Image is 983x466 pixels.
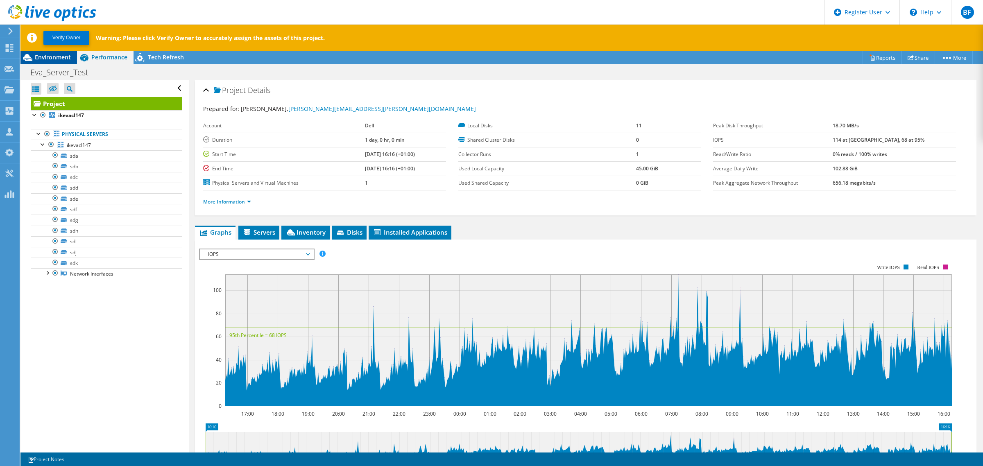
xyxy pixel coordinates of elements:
a: Project [31,97,182,110]
text: Read IOPS [917,265,940,270]
text: 11:00 [786,410,799,417]
a: [PERSON_NAME][EMAIL_ADDRESS][PERSON_NAME][DOMAIN_NAME] [288,105,476,113]
span: Inventory [285,228,326,236]
text: 17:00 [241,410,254,417]
a: Share [901,51,935,64]
text: 12:00 [817,410,829,417]
text: 16:00 [938,410,950,417]
a: sdk [31,258,182,268]
a: Network Interfaces [31,268,182,279]
span: Details [248,85,270,95]
a: sdg [31,215,182,225]
a: sde [31,193,182,204]
span: ikevacl147 [67,142,91,149]
text: 09:00 [726,410,738,417]
b: 0 [636,136,639,143]
a: More Information [203,198,251,205]
text: 01:00 [484,410,496,417]
span: Servers [242,228,275,236]
a: sdb [31,161,182,172]
span: Installed Applications [373,228,447,236]
a: sdh [31,226,182,236]
a: Project Notes [22,454,70,464]
text: 03:00 [544,410,557,417]
text: 18:00 [272,410,284,417]
text: 07:00 [665,410,678,417]
text: 0 [219,403,222,409]
label: Read/Write Ratio [713,150,833,158]
label: Local Disks [458,122,636,130]
b: [DATE] 16:16 (+01:00) [365,165,415,172]
text: 40 [216,356,222,363]
text: 23:00 [423,410,436,417]
b: [DATE] 16:16 (+01:00) [365,151,415,158]
text: 05:00 [605,410,617,417]
b: 656.18 megabits/s [833,179,876,186]
text: Write IOPS [877,265,900,270]
text: 100 [213,287,222,294]
b: 45.00 GiB [636,165,658,172]
a: sdi [31,236,182,247]
a: sdf [31,204,182,215]
text: 02:00 [514,410,526,417]
text: 95th Percentile = 68 IOPS [229,332,287,339]
b: 1 day, 0 hr, 0 min [365,136,405,143]
a: ikevacl147 [31,140,182,150]
a: Reports [863,51,902,64]
label: Collector Runs [458,150,636,158]
label: Used Shared Capacity [458,179,636,187]
a: ikevacl147 [31,110,182,121]
text: 20:00 [332,410,345,417]
text: 10:00 [756,410,769,417]
text: 04:00 [574,410,587,417]
b: 0 GiB [636,179,648,186]
label: Peak Disk Throughput [713,122,833,130]
span: [PERSON_NAME], [241,105,476,113]
svg: \n [910,9,917,16]
label: Average Daily Write [713,165,833,173]
label: Prepared for: [203,105,240,113]
b: 1 [365,179,368,186]
text: 06:00 [635,410,648,417]
label: Used Local Capacity [458,165,636,173]
b: 114 at [GEOGRAPHIC_DATA], 68 at 95% [833,136,924,143]
b: 18.70 MB/s [833,122,859,129]
a: More [935,51,973,64]
button: Verify Owner [43,31,89,45]
label: End Time [203,165,365,173]
a: sdj [31,247,182,258]
b: 0% reads / 100% writes [833,151,887,158]
label: Account [203,122,365,130]
text: 15:00 [907,410,920,417]
text: 08:00 [695,410,708,417]
h1: Eva_Server_Test [27,68,101,77]
text: 22:00 [393,410,405,417]
b: ikevacl147 [58,112,84,119]
text: 14:00 [877,410,890,417]
b: 1 [636,151,639,158]
text: 20 [216,379,222,386]
span: Project [214,86,246,95]
label: Duration [203,136,365,144]
span: IOPS [204,249,309,259]
a: sda [31,150,182,161]
b: Dell [365,122,374,129]
span: BF [961,6,974,19]
text: 21:00 [362,410,375,417]
label: Peak Aggregate Network Throughput [713,179,833,187]
text: 00:00 [453,410,466,417]
text: 19:00 [302,410,315,417]
b: 11 [636,122,642,129]
text: 60 [216,333,222,340]
label: Physical Servers and Virtual Machines [203,179,365,187]
text: 13:00 [847,410,860,417]
span: Environment [35,53,71,61]
b: 102.88 GiB [833,165,858,172]
span: Disks [336,228,362,236]
label: Start Time [203,150,365,158]
a: Physical Servers [31,129,182,140]
span: Graphs [199,228,231,236]
span: Performance [91,53,127,61]
text: 80 [216,310,222,317]
a: sdd [31,183,182,193]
